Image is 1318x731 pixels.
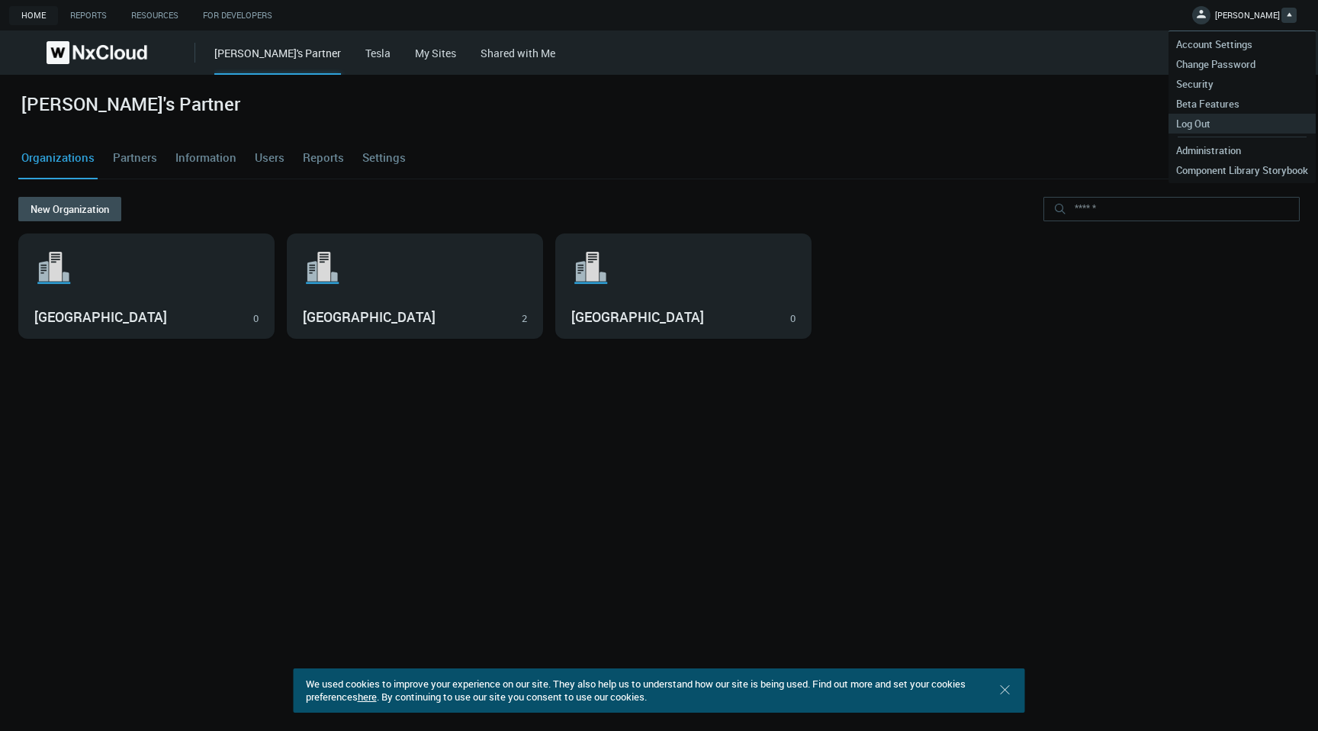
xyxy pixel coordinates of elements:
[1169,160,1316,180] a: Component Library Storybook
[522,311,527,327] div: 2
[300,137,347,179] a: Reports
[1169,77,1221,91] span: Security
[1169,57,1263,71] span: Change Password
[18,197,121,221] button: New Organization
[119,6,191,25] a: Resources
[1169,140,1316,160] a: Administration
[1169,74,1316,94] a: Security
[306,677,966,704] span: We used cookies to improve your experience on our site. They also help us to understand how our s...
[110,137,160,179] a: Partners
[172,137,239,179] a: Information
[214,45,341,75] div: [PERSON_NAME]'s Partner
[58,6,119,25] a: Reports
[47,41,147,64] img: Nx Cloud logo
[481,46,555,60] a: Shared with Me
[790,311,796,327] div: 0
[415,46,456,60] a: My Sites
[358,690,377,704] a: here
[377,690,647,704] span: . By continuing to use our site you consent to use our cookies.
[1169,37,1260,51] span: Account Settings
[253,311,259,327] div: 0
[303,309,505,326] h3: [GEOGRAPHIC_DATA]
[191,6,284,25] a: For Developers
[1215,9,1280,27] span: [PERSON_NAME]
[9,6,58,25] a: Home
[359,137,409,179] a: Settings
[1169,34,1316,54] a: Account Settings
[1169,117,1218,130] span: Log Out
[252,137,288,179] a: Users
[1169,54,1316,74] a: Change Password
[1169,94,1316,114] a: Beta Features
[18,137,98,179] a: Organizations
[1169,163,1316,177] span: Component Library Storybook
[571,309,773,326] h3: [GEOGRAPHIC_DATA]
[1169,97,1247,111] span: Beta Features
[1169,143,1249,157] span: Administration
[365,46,391,60] a: Tesla
[21,93,240,115] h2: [PERSON_NAME]'s Partner
[34,309,236,326] h3: [GEOGRAPHIC_DATA]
